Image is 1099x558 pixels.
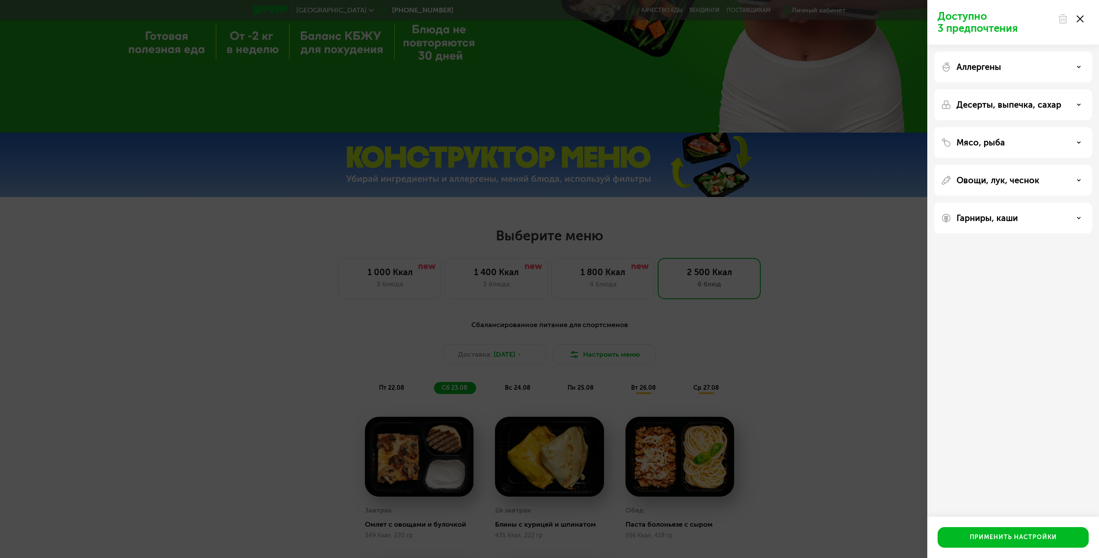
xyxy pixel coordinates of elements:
p: Десерты, выпечка, сахар [956,100,1061,110]
button: Применить настройки [938,527,1089,548]
div: Применить настройки [970,533,1057,542]
p: Гарниры, каши [956,213,1018,223]
p: Мясо, рыба [956,137,1005,148]
p: Овощи, лук, чеснок [956,175,1039,185]
p: Доступно 3 предпочтения [938,10,1053,34]
p: Аллергены [956,62,1001,72]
